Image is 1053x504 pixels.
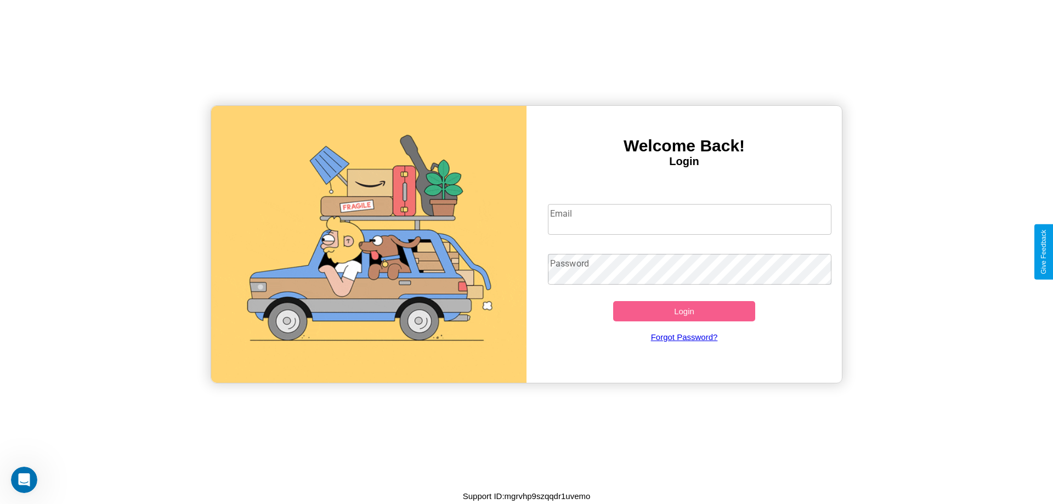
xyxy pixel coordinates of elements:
[613,301,755,321] button: Login
[526,155,842,168] h4: Login
[11,467,37,493] iframe: Intercom live chat
[463,489,591,503] p: Support ID: mgrvhp9szqqdr1uvemo
[211,106,526,383] img: gif
[526,137,842,155] h3: Welcome Back!
[1040,230,1048,274] div: Give Feedback
[542,321,826,353] a: Forgot Password?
